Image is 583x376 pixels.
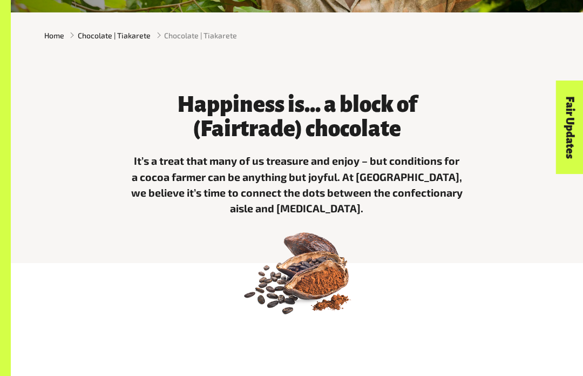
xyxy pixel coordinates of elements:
[44,30,64,41] a: Home
[164,30,237,41] span: Chocolate | Tiakarete
[78,30,151,41] a: Chocolate | Tiakarete
[240,214,354,328] img: 02 Cocoa
[131,153,463,217] p: It’s a treat that many of us treasure and enjoy – but conditions for a cocoa farmer can be anythi...
[131,92,463,141] h3: Happiness is... a block of (Fairtrade) chocolate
